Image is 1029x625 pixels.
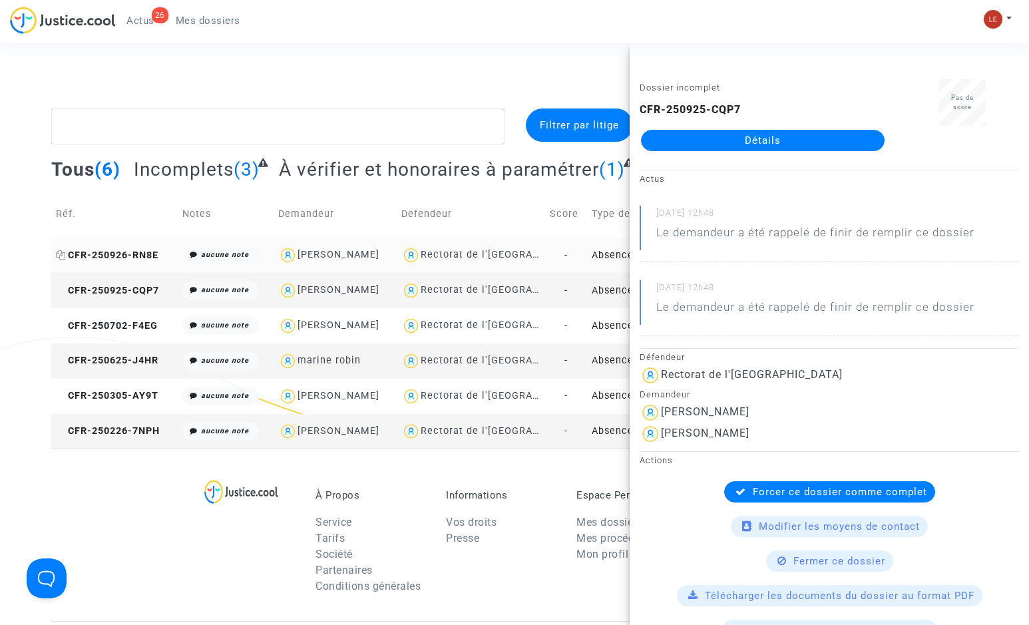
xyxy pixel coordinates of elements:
[298,390,379,401] div: [PERSON_NAME]
[201,391,249,400] i: aucune note
[576,548,628,560] a: Mon profil
[446,489,556,501] p: Informations
[446,532,479,544] a: Presse
[656,299,974,322] p: Le demandeur a été rappelé de finir de remplir ce dossier
[116,11,165,31] a: 26Actus
[401,281,421,300] img: icon-user.svg
[640,423,661,445] img: icon-user.svg
[178,190,274,238] td: Notes
[587,190,735,238] td: Type de dossier
[587,238,735,273] td: Absence de mise à disposition d'AESH
[640,389,690,399] small: Demandeur
[661,427,749,439] div: [PERSON_NAME]
[401,351,421,371] img: icon-user.svg
[165,11,251,31] a: Mes dossiers
[599,158,625,180] span: (1)
[656,224,974,248] p: Le demandeur a été rappelé de finir de remplir ce dossier
[234,158,260,180] span: (3)
[641,130,885,151] a: Détails
[421,249,590,260] div: Rectorat de l'[GEOGRAPHIC_DATA]
[587,308,735,343] td: Absence de mise à disposition d'AESH
[279,158,599,180] span: À vérifier et honoraires à paramétrer
[315,548,353,560] a: Société
[134,158,234,180] span: Incomplets
[587,379,735,414] td: Absence de mise à disposition d'AESH
[421,284,590,296] div: Rectorat de l'[GEOGRAPHIC_DATA]
[315,516,352,528] a: Service
[126,15,154,27] span: Actus
[421,390,810,401] div: Rectorat de l'[GEOGRAPHIC_DATA] ([GEOGRAPHIC_DATA]-[GEOGRAPHIC_DATA])
[10,7,116,34] img: jc-logo.svg
[793,555,885,567] span: Fermer ce dossier
[540,119,619,131] span: Filtrer par litige
[705,590,974,602] span: Télécharger les documents du dossier au format PDF
[656,207,1019,224] small: [DATE] 12h48
[274,190,397,238] td: Demandeur
[298,355,361,366] div: marine robin
[984,10,1002,29] img: 7d989c7df380ac848c7da5f314e8ff03
[587,343,735,379] td: Absence de mise à disposition d'AESH
[298,319,379,331] div: [PERSON_NAME]
[656,282,1019,299] small: [DATE] 12h48
[315,564,373,576] a: Partenaires
[56,320,158,331] span: CFR-250702-F4EG
[640,103,741,116] b: CFR-250925-CQP7
[397,190,545,238] td: Defendeur
[640,174,665,184] small: Actus
[315,489,426,501] p: À Propos
[545,190,588,238] td: Score
[401,387,421,406] img: icon-user.svg
[446,516,497,528] a: Vos droits
[201,356,249,365] i: aucune note
[278,351,298,371] img: icon-user.svg
[753,486,927,498] span: Forcer ce dossier comme complet
[56,285,159,296] span: CFR-250925-CQP7
[421,355,590,366] div: Rectorat de l'[GEOGRAPHIC_DATA]
[315,532,345,544] a: Tarifs
[201,250,249,259] i: aucune note
[640,83,720,93] small: Dossier incomplet
[759,521,920,532] span: Modifier les moyens de contact
[152,7,168,23] div: 26
[278,316,298,335] img: icon-user.svg
[564,425,568,437] span: -
[576,532,656,544] a: Mes procédures
[661,405,749,418] div: [PERSON_NAME]
[315,580,421,592] a: Conditions générales
[576,489,687,501] p: Espace Personnel
[278,281,298,300] img: icon-user.svg
[56,425,160,437] span: CFR-250226-7NPH
[587,414,735,449] td: Absence de mise à disposition d'AESH
[204,480,278,504] img: logo-lg.svg
[278,422,298,441] img: icon-user.svg
[56,390,158,401] span: CFR-250305-AY9T
[587,273,735,308] td: Absence de mise à disposition d'AESH
[564,320,568,331] span: -
[201,427,249,435] i: aucune note
[421,425,590,437] div: Rectorat de l'[GEOGRAPHIC_DATA]
[298,249,379,260] div: [PERSON_NAME]
[278,246,298,265] img: icon-user.svg
[951,94,974,110] span: Pas de score
[51,158,95,180] span: Tous
[298,425,379,437] div: [PERSON_NAME]
[661,368,843,381] div: Rectorat de l'[GEOGRAPHIC_DATA]
[640,402,661,423] img: icon-user.svg
[640,365,661,386] img: icon-user.svg
[564,355,568,366] span: -
[401,246,421,265] img: icon-user.svg
[640,352,685,362] small: Défendeur
[564,390,568,401] span: -
[95,158,120,180] span: (6)
[176,15,240,27] span: Mes dossiers
[201,321,249,329] i: aucune note
[401,316,421,335] img: icon-user.svg
[421,319,590,331] div: Rectorat de l'[GEOGRAPHIC_DATA]
[640,455,673,465] small: Actions
[298,284,379,296] div: [PERSON_NAME]
[576,516,642,528] a: Mes dossiers
[401,422,421,441] img: icon-user.svg
[56,250,158,261] span: CFR-250926-RN8E
[564,285,568,296] span: -
[56,355,158,366] span: CFR-250625-J4HR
